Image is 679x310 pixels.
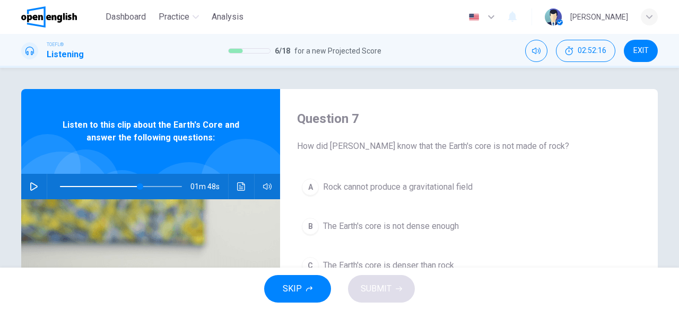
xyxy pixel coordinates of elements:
[47,48,84,61] h1: Listening
[545,8,562,25] img: Profile picture
[323,220,459,233] span: The Earth's core is not dense enough
[212,11,243,23] span: Analysis
[207,7,248,26] button: Analysis
[525,40,547,62] div: Mute
[159,11,189,23] span: Practice
[556,40,615,62] div: Hide
[154,7,203,26] button: Practice
[294,45,381,57] span: for a new Projected Score
[578,47,606,55] span: 02:52:16
[302,257,319,274] div: C
[467,13,481,21] img: en
[297,174,641,200] button: ARock cannot produce a gravitational field
[297,252,641,279] button: CThe Earth's core is denser than rock
[556,40,615,62] button: 02:52:16
[297,110,641,127] h4: Question 7
[47,41,64,48] span: TOEFL®
[101,7,150,26] button: Dashboard
[570,11,628,23] div: [PERSON_NAME]
[106,11,146,23] span: Dashboard
[323,259,454,272] span: The Earth's core is denser than rock
[56,119,246,144] span: Listen to this clip about the Earth's Core and answer the following questions:
[21,6,77,28] img: OpenEnglish logo
[323,181,473,193] span: Rock cannot produce a gravitational field
[21,6,101,28] a: OpenEnglish logo
[297,213,641,240] button: BThe Earth's core is not dense enough
[233,174,250,199] button: Click to see the audio transcription
[283,281,302,296] span: SKIP
[633,47,649,55] span: EXIT
[624,40,658,62] button: EXIT
[264,275,331,303] button: SKIP
[302,218,319,235] div: B
[275,45,290,57] span: 6 / 18
[302,179,319,196] div: A
[190,174,228,199] span: 01m 48s
[297,140,641,153] span: How did [PERSON_NAME] know that the Earth's core is not made of rock?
